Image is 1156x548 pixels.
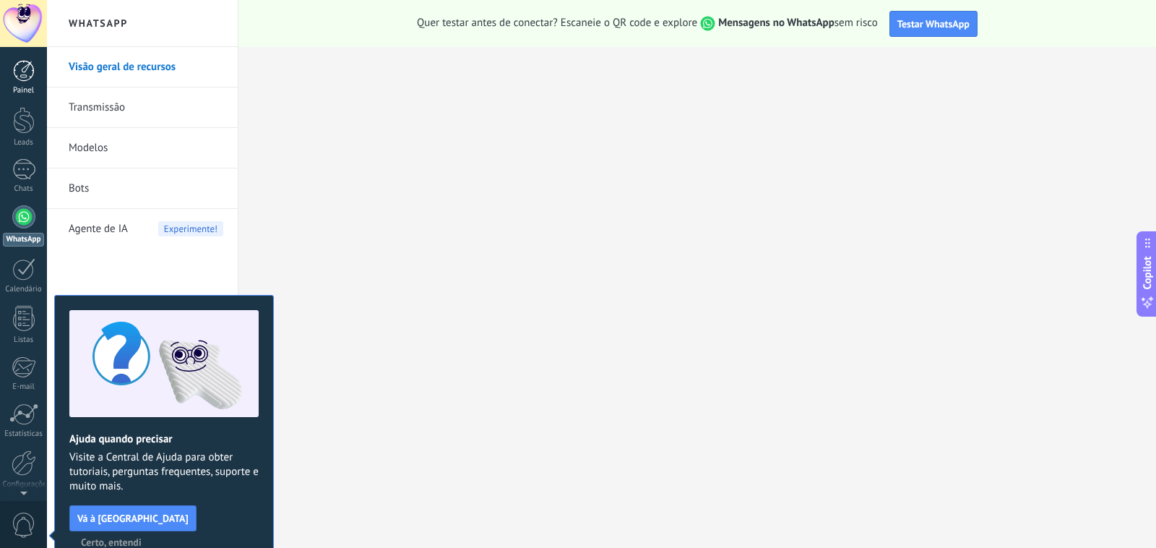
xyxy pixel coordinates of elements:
a: Modelos [69,128,223,168]
div: Leads [3,138,45,147]
div: E-mail [3,382,45,392]
span: Copilot [1140,257,1155,290]
button: Vá à [GEOGRAPHIC_DATA] [69,505,197,531]
span: Experimente! [158,221,223,236]
a: Visão geral de recursos [69,47,223,87]
span: Quer testar antes de conectar? Escaneie o QR code e explore sem risco [417,16,878,31]
div: Chats [3,184,45,194]
strong: Mensagens no WhatsApp [718,16,834,30]
li: Transmissão [47,87,238,128]
div: WhatsApp [3,233,44,247]
div: Estatísticas [3,429,45,439]
a: Bots [69,168,223,209]
button: Testar WhatsApp [889,11,978,37]
li: Bots [47,168,238,209]
span: Agente de IA [69,209,128,249]
div: Calendário [3,285,45,294]
span: Certo, entendi [81,537,142,547]
span: Vá à [GEOGRAPHIC_DATA] [77,513,189,523]
span: Visite a Central de Ajuda para obter tutoriais, perguntas frequentes, suporte e muito mais. [69,450,259,494]
h2: Ajuda quando precisar [69,432,259,446]
div: Listas [3,335,45,345]
li: Visão geral de recursos [47,47,238,87]
li: Agente de IA [47,209,238,249]
div: Painel [3,86,45,95]
a: Transmissão [69,87,223,128]
span: Testar WhatsApp [897,17,970,30]
a: Agente de IA Experimente! [69,209,223,249]
li: Modelos [47,128,238,168]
